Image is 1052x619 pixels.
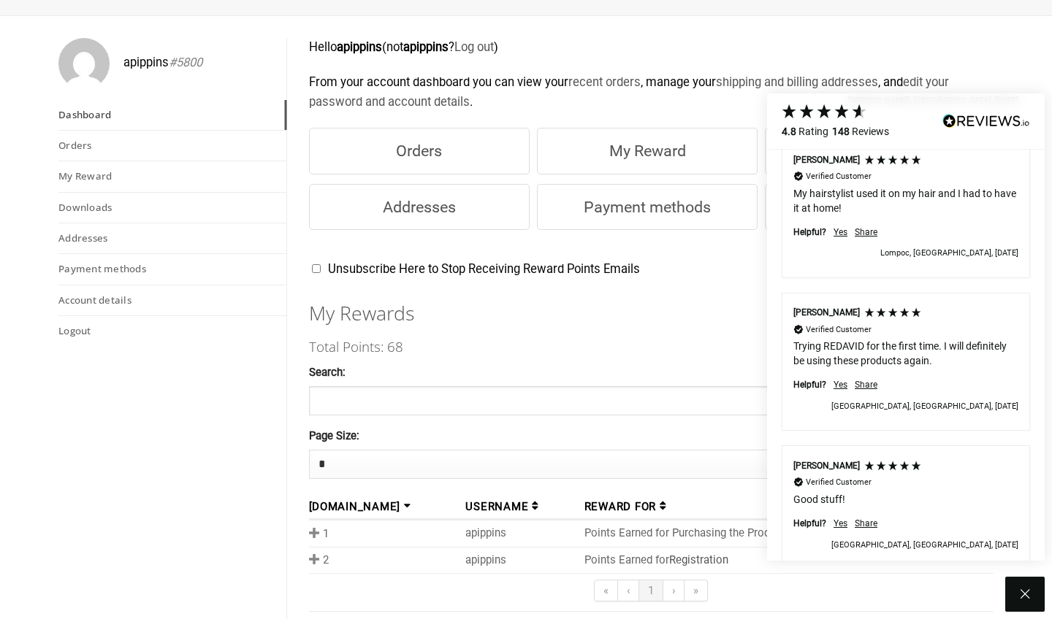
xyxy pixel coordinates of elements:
[568,75,641,89] a: recent orders
[309,73,994,112] p: From your account dashboard you can view your , manage your , and .
[793,518,826,530] div: Helpful ?
[793,226,826,239] div: Helpful ?
[855,379,877,391] div: Share
[669,553,728,566] a: Registration
[832,125,889,139] div: Reviews
[834,518,847,530] div: Yes
[309,301,994,326] h2: My Rewards
[403,40,449,54] strong: apippins
[58,223,286,253] a: Addresses
[579,495,994,521] th: Reward for
[309,428,994,445] label: Page Size:
[793,187,1018,215] div: My hairstylist used it on my hair and I had to have it at home!
[309,38,994,58] p: Hello (not ? )
[780,103,868,120] div: 4.8 Stars
[309,75,949,109] a: edit your password and account details
[793,460,860,472] div: [PERSON_NAME]
[537,128,758,174] a: My Reward
[793,339,1018,368] div: Trying REDAVID for the first time. I will definitely be using these products again.
[58,316,286,346] a: Logout
[309,128,530,174] a: Orders
[864,307,922,318] div: 5 Stars
[460,547,579,574] td: apippins
[942,114,1030,128] img: REVIEWS.io
[454,40,494,54] a: Log out
[309,495,460,521] th: [DOMAIN_NAME]
[782,125,828,139] div: Rating
[58,254,286,284] a: Payment methods
[618,580,639,601] a: ‹
[793,493,1018,507] div: Good stuff!
[58,285,286,315] a: Account details
[716,75,878,89] a: shipping and billing addresses
[793,307,860,319] div: [PERSON_NAME]
[58,161,286,191] a: My Reward
[460,520,579,547] td: apippins
[58,193,286,223] a: Downloads
[537,184,758,231] a: Payment methods
[123,53,202,73] span: apippins
[864,460,922,472] div: 5 Stars
[855,226,877,239] div: Share
[834,226,847,239] div: Yes
[663,580,685,601] a: ›
[309,520,460,547] td: 1
[579,547,994,574] td: Points Earned for
[765,184,986,231] a: Account details
[594,580,618,601] a: «
[793,247,1018,258] div: Lompoc, [GEOGRAPHIC_DATA], [DATE]
[169,55,202,69] em: #5800
[58,100,286,130] a: Dashboard
[793,379,826,391] div: Helpful ?
[309,336,994,358] h4: Total Points: 68
[806,171,872,182] div: Verified Customer
[855,518,877,530] div: Share
[834,379,847,391] div: Yes
[685,580,708,601] a: »
[309,260,994,285] p: Unsubscribe Here to Stop Receiving Reward Points Emails
[337,40,382,54] strong: apippins
[806,324,872,335] div: Verified Customer
[864,154,922,166] div: 5 Stars
[58,131,286,161] a: Orders
[639,580,663,601] a: 1
[309,184,530,231] a: Addresses
[460,495,579,521] th: Username
[58,100,286,346] nav: Account pages
[579,520,994,547] td: Points Earned for Purchasing the Product of Order
[793,154,860,166] div: [PERSON_NAME]
[782,126,796,137] strong: 4.8
[832,126,850,137] strong: 148
[1016,585,1034,603] i: Close
[793,539,1018,550] div: [GEOGRAPHIC_DATA], [GEOGRAPHIC_DATA], [DATE]
[309,364,994,382] label: Search:
[793,401,1018,412] div: [GEOGRAPHIC_DATA], [GEOGRAPHIC_DATA], [DATE]
[309,547,460,574] td: 2
[765,128,986,174] a: Downloads
[806,477,872,488] div: Verified Customer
